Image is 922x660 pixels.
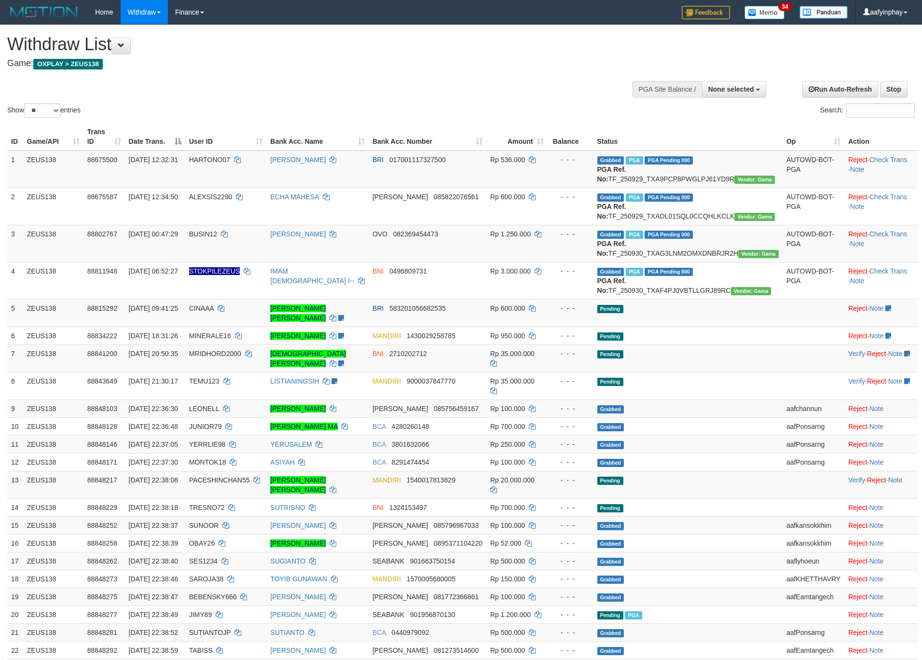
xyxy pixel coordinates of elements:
[407,332,455,340] span: Copy 1430029258785 to clipboard
[490,267,531,275] span: Rp 3.000.000
[372,458,386,466] span: BCA
[270,458,294,466] a: ASIYAH
[490,350,535,357] span: Rp 35.000.000
[389,304,446,312] span: Copy 583201056682535 to clipboard
[593,123,783,151] th: Status
[23,344,83,372] td: ZEUS138
[597,193,624,202] span: Grabbed
[597,332,623,341] span: Pending
[87,405,117,412] span: 88848103
[372,193,428,201] span: [PERSON_NAME]
[734,213,775,221] span: Vendor URL: https://trx31.1velocity.biz
[270,629,304,636] a: SUTIANTO
[490,423,525,430] span: Rp 700.000
[87,350,117,357] span: 88841200
[7,151,23,188] td: 1
[702,81,766,97] button: None selected
[189,405,220,412] span: LEONELL
[848,193,867,201] a: Reject
[490,304,525,312] span: Rp 600.000
[270,267,354,285] a: IMAM [DEMOGRAPHIC_DATA] I--
[129,267,178,275] span: [DATE] 06:52:27
[869,405,884,412] a: Note
[125,123,185,151] th: Date Trans.: activate to sort column descending
[7,435,23,453] td: 11
[270,476,326,494] a: [PERSON_NAME] [PERSON_NAME]
[844,299,918,327] td: ·
[7,5,81,19] img: MOTION_logo.png
[270,522,326,529] a: [PERSON_NAME]
[597,459,624,467] span: Grabbed
[185,123,267,151] th: User ID: activate to sort column ascending
[869,593,884,601] a: Note
[626,231,643,239] span: Marked by aafsreyleap
[645,231,693,239] span: PGA Pending
[551,303,590,313] div: - - -
[7,59,605,69] h4: Game:
[372,504,384,511] span: BNI
[7,262,23,299] td: 4
[783,534,844,552] td: aafkansokkhim
[24,103,60,118] select: Showentries
[848,504,867,511] a: Reject
[850,277,865,285] a: Note
[490,193,525,201] span: Rp 600.000
[87,476,117,484] span: 88848217
[880,81,908,97] a: Stop
[372,267,384,275] span: BNI
[7,188,23,225] td: 2
[867,476,886,484] a: Reject
[783,399,844,417] td: aafchannun
[270,377,319,385] a: LISTIANINGSIH
[551,521,590,530] div: - - -
[270,504,305,511] a: SUTRISNO
[372,405,428,412] span: [PERSON_NAME]
[23,327,83,344] td: ZEUS138
[23,299,83,327] td: ZEUS138
[270,575,327,583] a: TOYIB GUNAWAN
[844,372,918,399] td: · ·
[270,350,346,367] a: [DEMOGRAPHIC_DATA][PERSON_NAME]
[7,103,81,118] label: Show entries
[869,304,884,312] a: Note
[129,476,178,484] span: [DATE] 22:38:08
[633,81,702,97] div: PGA Site Balance /
[87,332,117,340] span: 88834222
[744,6,785,19] img: Button%20Memo.svg
[23,471,83,498] td: ZEUS138
[129,440,178,448] span: [DATE] 22:37:05
[848,332,867,340] a: Reject
[597,405,624,413] span: Grabbed
[597,441,624,449] span: Grabbed
[888,377,903,385] a: Note
[844,417,918,435] td: ·
[7,327,23,344] td: 6
[389,156,446,164] span: Copy 017001117327500 to clipboard
[597,156,624,165] span: Grabbed
[434,193,479,201] span: Copy 085822076561 to clipboard
[597,240,626,257] b: PGA Ref. No:
[708,85,754,93] span: None selected
[551,349,590,358] div: - - -
[869,522,884,529] a: Note
[87,304,117,312] span: 88815292
[888,476,903,484] a: Note
[189,522,219,529] span: SUNOOR
[848,646,867,654] a: Reject
[389,504,427,511] span: Copy 1324153497 to clipboard
[189,230,217,238] span: BUSIN12
[23,417,83,435] td: ZEUS138
[7,534,23,552] td: 16
[129,423,178,430] span: [DATE] 22:36:48
[270,539,326,547] a: [PERSON_NAME]
[844,498,918,516] td: ·
[844,327,918,344] td: ·
[844,123,918,151] th: Action
[597,522,624,530] span: Grabbed
[7,417,23,435] td: 10
[87,522,117,529] span: 88848252
[551,192,590,202] div: - - -
[369,123,486,151] th: Bank Acc. Number: activate to sort column ascending
[7,399,23,417] td: 9
[626,193,643,202] span: Marked by aafpengsreynich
